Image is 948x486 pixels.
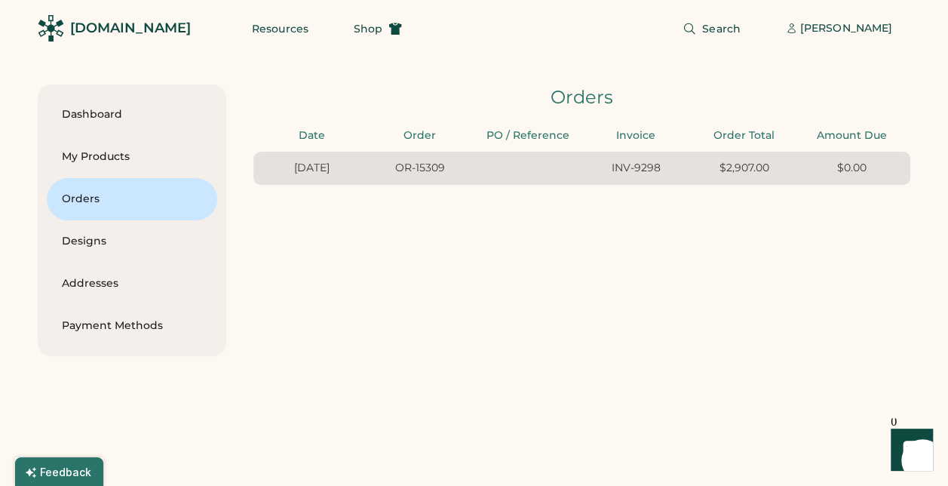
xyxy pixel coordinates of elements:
[370,128,469,143] div: Order
[876,418,941,483] iframe: Front Chat
[354,23,382,34] span: Shop
[800,21,892,36] div: [PERSON_NAME]
[62,149,202,165] div: My Products
[336,14,420,44] button: Shop
[38,15,64,42] img: Rendered Logo - Screens
[262,128,361,143] div: Date
[702,23,741,34] span: Search
[62,276,202,291] div: Addresses
[587,161,686,176] div: INV-9298
[664,14,759,44] button: Search
[587,128,686,143] div: Invoice
[802,128,901,143] div: Amount Due
[695,128,793,143] div: Order Total
[802,161,901,176] div: $0.00
[262,161,361,176] div: [DATE]
[62,192,202,207] div: Orders
[70,19,191,38] div: [DOMAIN_NAME]
[234,14,327,44] button: Resources
[253,85,910,110] div: Orders
[62,234,202,249] div: Designs
[695,161,793,176] div: $2,907.00
[370,161,469,176] div: OR-15309
[62,318,202,334] div: Payment Methods
[62,107,202,122] div: Dashboard
[478,128,577,143] div: PO / Reference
